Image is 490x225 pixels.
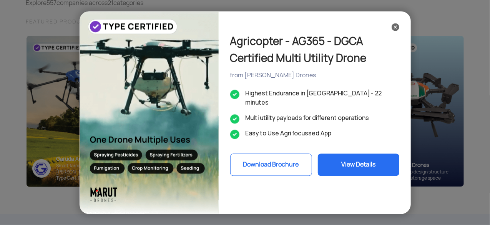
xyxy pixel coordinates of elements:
[318,153,399,176] button: View Details
[230,113,399,123] li: Multi utility payloads for different operations
[230,153,312,176] button: Download Brochure
[230,33,399,67] div: Agricopter - AG365 - DGCA Certified Multi Utility Drone
[230,71,399,80] div: from [PERSON_NAME] Drones
[392,23,399,31] img: ic_close_black.svg
[230,129,399,138] li: Easy to Use Agri focussed App
[230,89,399,107] li: Highest Endurance in [GEOGRAPHIC_DATA] - 22 minutes
[80,11,219,214] img: bg_marutpopup_sky.png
